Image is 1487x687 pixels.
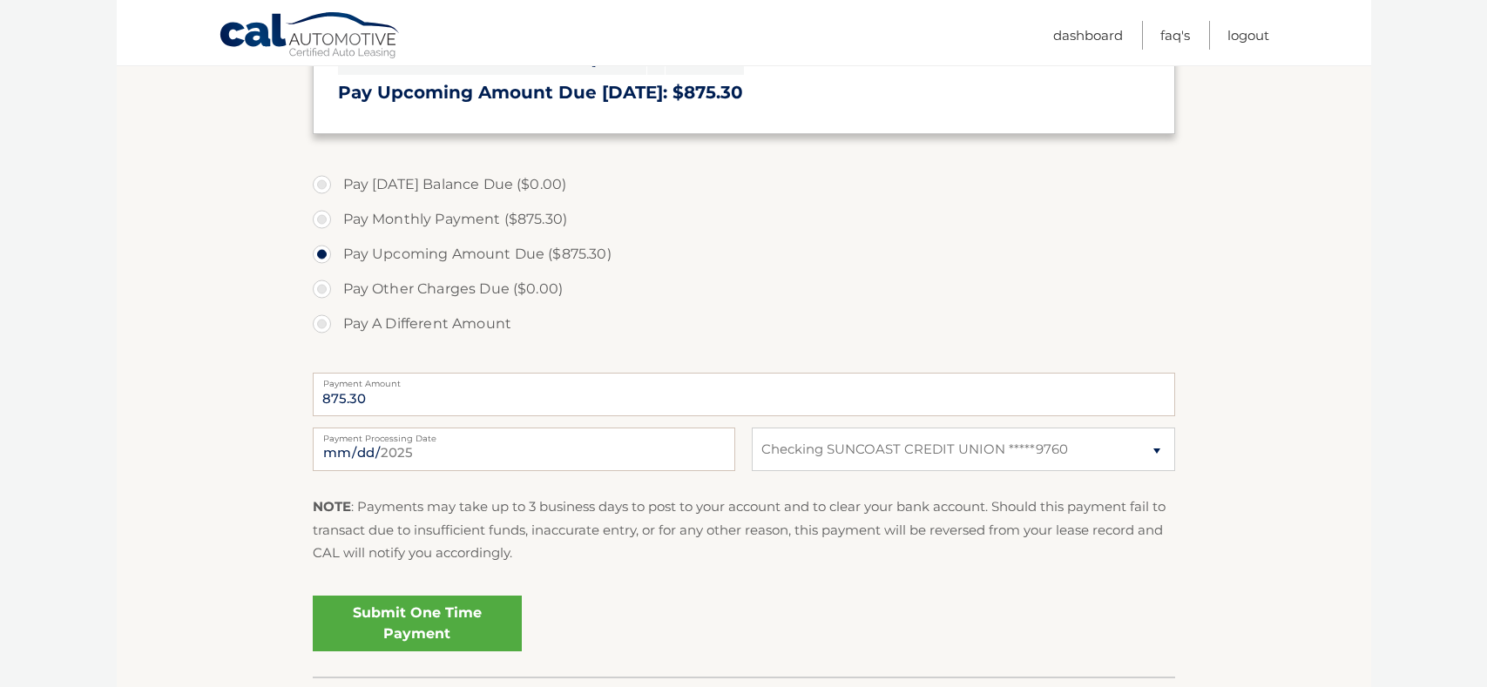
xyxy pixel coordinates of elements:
label: Payment Processing Date [313,428,735,441]
input: Payment Date [313,428,735,471]
a: FAQ's [1160,21,1190,50]
label: Pay Upcoming Amount Due ($875.30) [313,237,1175,272]
a: Cal Automotive [219,11,402,62]
label: Pay Other Charges Due ($0.00) [313,272,1175,306]
a: Logout [1227,21,1269,50]
a: Dashboard [1053,21,1123,50]
p: : Payments may take up to 3 business days to post to your account and to clear your bank account.... [313,495,1175,564]
label: Payment Amount [313,373,1175,387]
strong: NOTE [313,498,351,515]
a: Submit One Time Payment [313,596,522,651]
label: Pay [DATE] Balance Due ($0.00) [313,167,1175,202]
label: Pay Monthly Payment ($875.30) [313,202,1175,237]
h3: Pay Upcoming Amount Due [DATE]: $875.30 [338,82,1150,104]
input: Payment Amount [313,373,1175,416]
label: Pay A Different Amount [313,306,1175,341]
